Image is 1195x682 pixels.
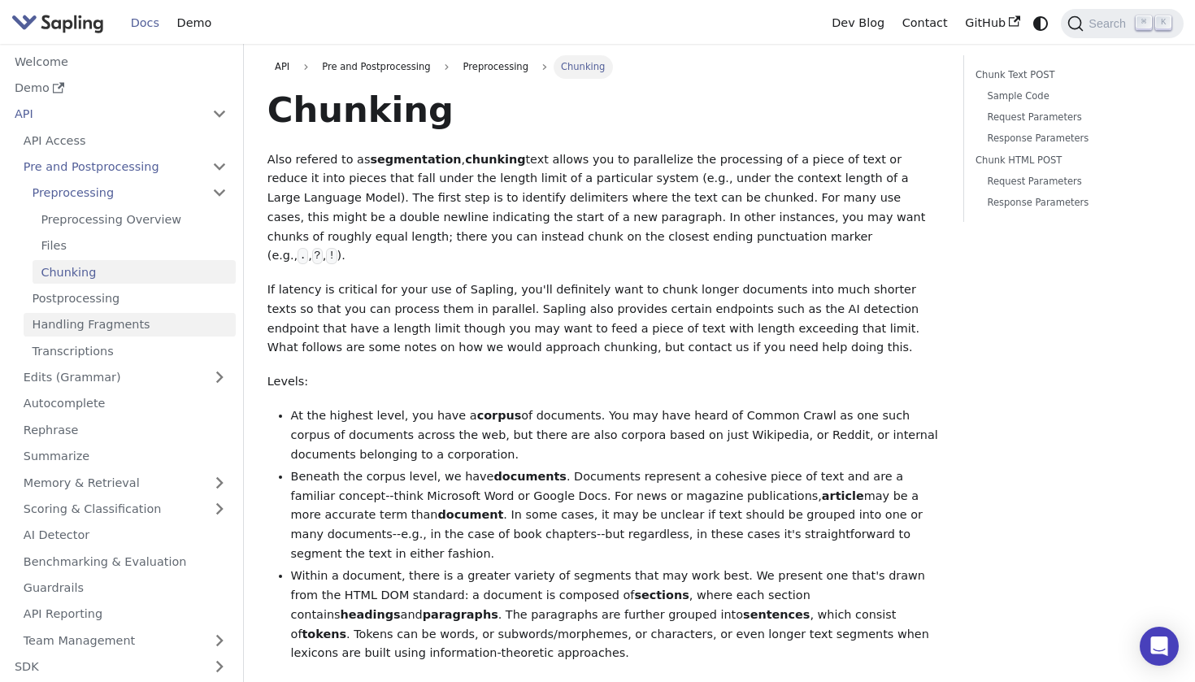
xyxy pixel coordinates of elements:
[267,55,298,78] a: API
[554,55,613,78] span: Chunking
[33,234,236,258] a: Files
[291,406,940,464] li: At the highest level, you have a of documents. You may have heard of Common Crawl as one such cor...
[987,174,1159,189] a: Request Parameters
[15,602,236,626] a: API Reporting
[15,471,236,494] a: Memory & Retrieval
[976,153,1166,168] a: Chunk HTML POST
[24,287,236,311] a: Postprocessing
[987,131,1159,146] a: Response Parameters
[11,11,110,35] a: Sapling.ai
[1084,17,1136,30] span: Search
[203,655,236,679] button: Expand sidebar category 'SDK'
[465,153,525,166] strong: chunking
[6,102,203,126] a: API
[24,181,236,205] a: Preprocessing
[168,11,220,36] a: Demo
[291,467,940,564] li: Beneath the corpus level, we have . Documents represent a cohesive piece of text and are a famili...
[122,11,168,36] a: Docs
[743,608,810,621] strong: sentences
[291,567,940,663] li: Within a document, there is a greater variety of segments that may work best. We present one that...
[6,50,236,73] a: Welcome
[823,11,893,36] a: Dev Blog
[15,155,236,179] a: Pre and Postprocessing
[15,418,236,441] a: Rephrase
[15,128,236,152] a: API Access
[302,628,346,641] strong: tokens
[24,339,236,363] a: Transcriptions
[267,88,940,132] h1: Chunking
[15,445,236,468] a: Summarize
[987,110,1159,125] a: Request Parameters
[1140,627,1179,666] div: Open Intercom Messenger
[1061,9,1183,38] button: Search (Command+K)
[370,153,461,166] strong: segmentation
[893,11,957,36] a: Contact
[15,497,236,521] a: Scoring & Classification
[987,195,1159,211] a: Response Parameters
[976,67,1166,83] a: Chunk Text POST
[33,207,236,231] a: Preprocessing Overview
[203,102,236,126] button: Collapse sidebar category 'API'
[493,470,566,483] strong: documents
[275,61,289,72] span: API
[326,248,337,264] code: !
[15,523,236,547] a: AI Detector
[6,655,203,679] a: SDK
[11,11,104,35] img: Sapling.ai
[1136,15,1152,30] kbd: ⌘
[33,260,236,284] a: Chunking
[437,508,503,521] strong: document
[455,55,536,78] span: Preprocessing
[267,150,940,267] p: Also refered to as , text allows you to parallelize the processing of a piece of text or reduce i...
[15,550,236,573] a: Benchmarking & Evaluation
[1029,11,1053,35] button: Switch between dark and light mode (currently system mode)
[315,55,438,78] span: Pre and Postprocessing
[267,372,940,392] p: Levels:
[6,76,236,100] a: Demo
[1155,15,1171,30] kbd: K
[312,248,323,264] code: ?
[267,55,940,78] nav: Breadcrumbs
[15,576,236,600] a: Guardrails
[423,608,498,621] strong: paragraphs
[987,89,1159,104] a: Sample Code
[341,608,401,621] strong: headings
[267,280,940,358] p: If latency is critical for your use of Sapling, you'll definitely want to chunk longer documents ...
[24,313,236,337] a: Handling Fragments
[15,392,236,415] a: Autocomplete
[956,11,1028,36] a: GitHub
[822,489,864,502] strong: article
[634,589,689,602] strong: sections
[15,628,236,652] a: Team Management
[15,366,236,389] a: Edits (Grammar)
[298,248,308,264] code: .
[477,409,522,422] strong: corpus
